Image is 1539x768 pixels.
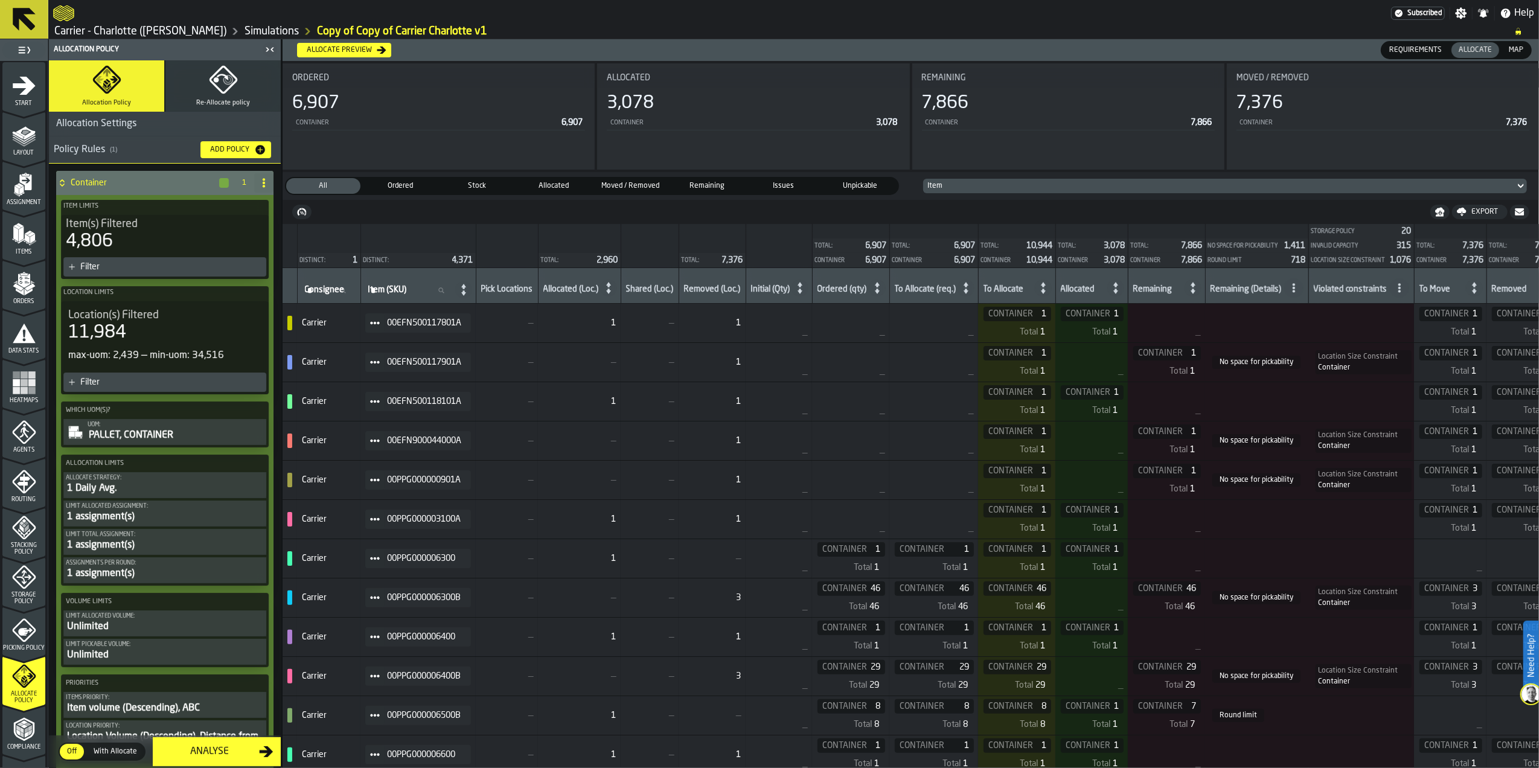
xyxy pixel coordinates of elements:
[1104,256,1125,264] span: 3,078
[2,607,45,655] li: menu Picking Policy
[597,63,909,170] div: stat-Allocated
[2,348,45,354] span: Data Stats
[2,496,45,503] span: Routing
[1227,63,1539,170] div: stat-Moved / Removed
[597,68,909,88] div: Title
[68,309,159,322] span: Location(s) Filtered
[607,73,650,83] span: Allocated
[1131,257,1177,264] div: CONTAINER
[160,744,259,759] div: Analyse
[1473,7,1494,19] label: button-toggle-Notifications
[54,25,226,38] a: link-to-/wh/i/e074fb63-00ea-4531-a7c9-ea0a191b3e4f
[285,177,362,195] label: button-switch-multi-All
[2,744,45,750] span: Compliance
[1390,256,1412,264] span: 1,076
[56,171,230,195] div: Container
[607,114,900,130] div: StatList-item-CONTAINER
[979,253,1055,267] div: StatList-item-CONTAINER
[2,691,45,704] span: Allocate Policy
[63,419,266,445] button: UOM:PALLET, CONTAINER
[1020,327,1038,337] span: Total
[1502,42,1531,58] div: thumb
[110,146,117,154] span: ( 1 )
[626,284,674,296] div: Shared (Loc.)
[1489,243,1531,249] div: Total:
[922,73,967,83] span: Remaining
[592,177,668,195] label: button-switch-multi-Moved / Removed
[362,177,438,195] label: button-switch-multi-Ordered
[684,284,741,296] div: Removed (Loc.)
[1237,92,1284,114] div: 7,376
[481,284,533,296] div: Pick Locations
[66,531,264,538] div: Limit Total assignment:
[895,284,956,296] div: To Allocate (req.)
[668,177,745,195] label: button-switch-multi-Remaining
[1058,243,1099,249] div: Total:
[813,253,889,267] div: StatList-item-CONTAINER
[1206,253,1308,267] div: StatList-item-Round limit
[1450,41,1500,59] label: button-switch-multi-Allocate
[82,99,131,107] span: Allocation Policy
[59,743,85,761] label: button-switch-multi-Off
[1035,309,1046,319] span: 1
[1128,238,1205,253] div: StatList-item-Total:
[892,243,950,249] div: Total:
[63,557,266,583] button: Assignments per round:1 assignment(s)
[2,260,45,309] li: menu Orders
[1314,284,1387,296] div: Violated constraints
[1489,257,1531,264] div: CONTAINER
[1397,242,1412,250] span: 315
[66,723,264,729] div: Location priority:
[1424,309,1469,319] span: CONTAINER
[66,538,264,552] div: 1 assignment(s)
[1208,257,1287,264] div: Round limit
[918,179,1532,193] div: DropdownMenuValue-item
[1237,73,1309,83] span: Moved / Removed
[49,117,144,131] div: Allocation Settings
[292,73,329,83] span: Ordered
[890,253,978,267] div: StatList-item-CONTAINER
[892,257,950,264] div: CONTAINER
[683,318,741,328] span: RAW: 1
[1316,350,1412,374] span: Location Size Constraint
[1058,257,1099,264] div: CONTAINER
[68,322,126,344] div: 11,984
[63,692,266,718] button: Items priority:Item volume (Descending), ABC
[2,161,45,210] li: menu Assignment
[1040,327,1045,337] span: 1
[1113,327,1118,337] span: 1
[2,150,45,156] span: Layout
[63,529,266,555] button: Limit Total assignment:1 assignment(s)
[1316,468,1412,492] span: Location Size Constraint
[481,318,533,328] span: —
[815,257,861,264] div: CONTAINER
[607,73,900,83] div: Title
[2,249,45,255] span: Items
[1237,73,1529,83] div: Title
[292,92,339,114] div: 6,907
[196,99,250,107] span: Re-Allocate policy
[984,284,1034,296] div: To Allocate
[1417,243,1458,249] div: Total:
[877,118,898,127] span: 3,078
[749,181,818,191] span: Issues
[1113,309,1119,319] span: 1
[361,253,476,267] div: StatList-item-Distinct:
[955,242,976,250] span: 6,907
[88,428,264,443] div: PALLET, CONTAINER
[1471,327,1476,337] span: 1
[562,118,583,127] span: 6,907
[722,256,743,264] span: 7,376
[63,306,266,365] div: stat-Location(s) Filtered
[63,677,266,690] label: Priorities
[302,46,377,54] div: Allocate preview
[68,348,261,363] div: max-uom: 2,439 — min-uom: 34,516
[1316,664,1412,688] span: Location Size Constraint
[66,694,264,701] div: Items priority:
[1309,224,1414,238] div: StatList-item-Storage Policy
[607,92,654,114] div: 3,078
[1212,591,1301,604] span: No space for pickability
[1309,238,1414,253] div: StatList-item-Invalid Capacity
[922,73,1215,83] div: Title
[66,217,264,231] div: Title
